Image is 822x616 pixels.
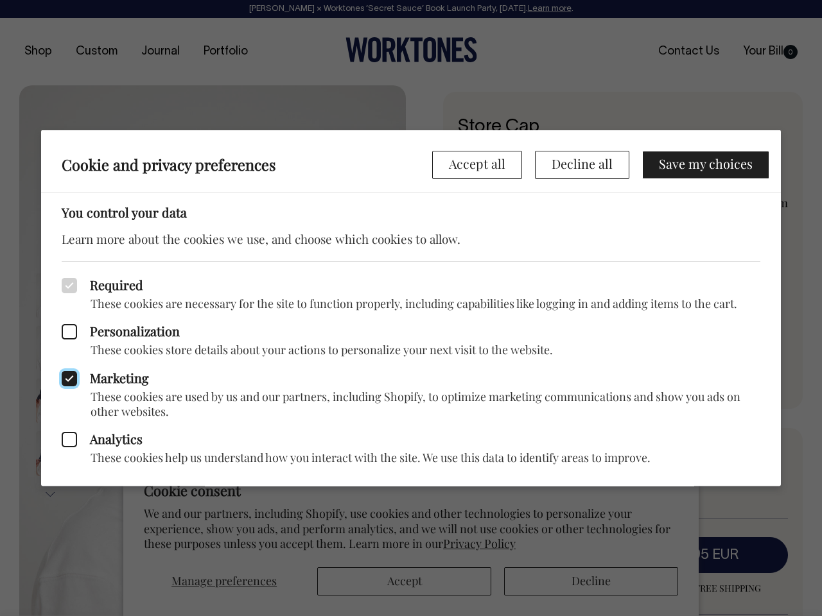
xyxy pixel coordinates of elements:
[62,155,432,173] h2: Cookie and privacy preferences
[62,432,760,447] label: Analytics
[642,151,769,179] button: Save my choices
[62,450,760,465] p: These cookies help us understand how you interact with the site. We use this data to identify are...
[62,277,760,293] label: Required
[62,230,760,248] p: Learn more about the cookies we use, and choose which cookies to allow.
[62,296,760,311] p: These cookies are necessary for the site to function properly, including capabilities like loggin...
[62,324,760,339] label: Personalization
[62,343,760,357] p: These cookies store details about your actions to personalize your next visit to the website.
[535,151,629,179] button: Decline all
[62,389,760,419] p: These cookies are used by us and our partners, including Shopify, to optimize marketing communica...
[432,151,522,179] button: Accept all
[62,370,760,386] label: Marketing
[62,205,760,220] h3: You control your data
